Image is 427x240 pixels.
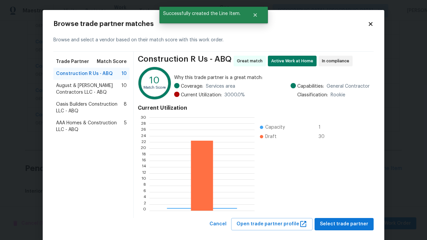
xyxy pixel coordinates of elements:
text: 10 [141,177,146,181]
span: Why this trade partner is a great match: [174,74,370,81]
span: Active Work at Home [271,58,316,64]
text: 26 [141,128,146,132]
span: General Contractor [327,83,370,90]
div: Browse and select a vendor based on their match score with this work order. [53,29,374,52]
span: 10 [121,82,127,96]
text: 16 [142,159,146,163]
span: Great match [237,58,265,64]
span: Classification: [297,92,328,98]
h4: Current Utilization [138,105,370,111]
span: Successfully created the Line Item. [159,7,244,21]
text: 0 [143,209,146,213]
button: Cancel [207,218,229,230]
span: In compliance [322,58,352,64]
span: Construction R Us - ABQ [56,70,113,77]
span: 10 [121,70,127,77]
span: 1 [319,124,329,131]
h2: Browse trade partner matches [53,21,368,27]
span: Match Score [97,58,127,65]
button: Close [244,8,266,22]
span: Cancel [209,220,227,228]
text: 8 [143,184,146,188]
span: 3000.0 % [225,92,245,98]
span: 8 [124,101,127,114]
span: Capabilities: [297,83,324,90]
text: 6 [143,190,146,194]
text: 28 [141,121,146,125]
text: 22 [141,140,146,144]
text: 24 [141,134,146,138]
span: Draft [265,133,277,140]
text: 14 [142,165,146,169]
span: 5 [124,120,127,133]
text: 20 [141,146,146,150]
span: AAA Homes & Construction LLC - ABQ [56,120,124,133]
text: 12 [142,171,146,175]
span: Capacity [265,124,285,131]
span: Current Utilization: [181,92,222,98]
text: 2 [144,202,146,206]
span: Trade Partner [56,58,89,65]
span: 30 [319,133,329,140]
span: Oasis Builders Construction LLC - ABQ [56,101,124,114]
span: Services area [206,83,235,90]
text: 18 [142,153,146,157]
button: Select trade partner [315,218,374,230]
text: Match Score [143,86,166,89]
text: 10 [149,76,160,85]
span: August & [PERSON_NAME] Contractors LLC - ABQ [56,82,121,96]
span: Construction R Us - ABQ [138,56,232,66]
button: Open trade partner profile [231,218,313,230]
span: Open trade partner profile [237,220,307,228]
span: Select trade partner [320,220,368,228]
span: Coverage: [181,83,203,90]
text: 4 [143,196,146,200]
text: 30 [141,115,146,119]
span: Rookie [331,92,345,98]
